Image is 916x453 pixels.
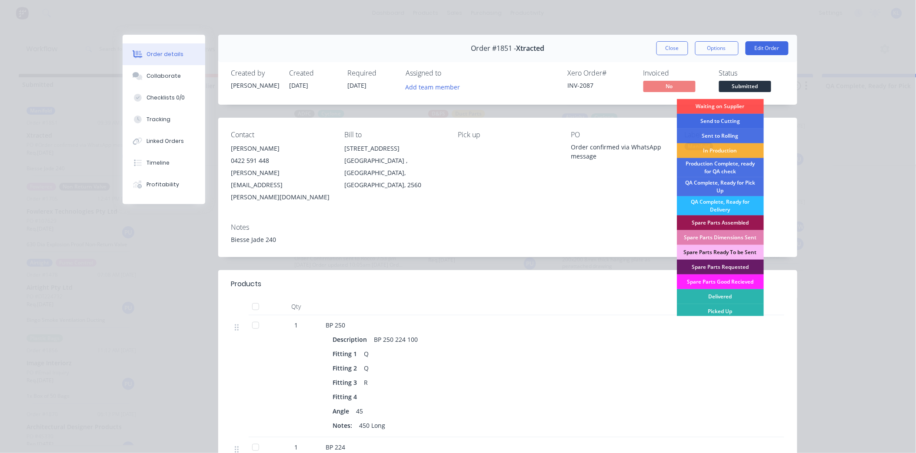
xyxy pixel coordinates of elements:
div: Checklists 0/0 [147,94,185,102]
div: Delivered [677,289,764,304]
div: Pick up [458,131,557,139]
div: Biesse Jade 240 [231,235,784,244]
div: Spare Parts Assembled [677,215,764,230]
div: Bill to [344,131,444,139]
span: No [643,81,696,92]
span: Submitted [719,81,771,92]
div: Notes: [333,419,356,432]
div: Description [333,333,371,346]
div: [PERSON_NAME]0422 591 448[PERSON_NAME][EMAIL_ADDRESS][PERSON_NAME][DOMAIN_NAME] [231,142,331,203]
div: QA Complete, Ready for Delivery [677,196,764,215]
div: Created by [231,69,279,77]
div: Collaborate [147,72,181,80]
div: Fitting 1 [333,347,361,360]
span: 1 [295,443,298,452]
button: Collaborate [123,65,205,87]
button: Tracking [123,109,205,130]
div: Tracking [147,116,170,123]
div: BP 250 224 100 [371,333,422,346]
div: Picked Up [677,304,764,319]
button: Profitability [123,174,205,195]
div: INV-2087 [568,81,633,90]
div: Send to Cutting [677,114,764,129]
button: Options [695,41,739,55]
div: 450 Long [356,419,389,432]
div: [STREET_ADDRESS] [344,142,444,155]
span: 1 [295,321,298,330]
span: Order #1851 - [471,44,516,53]
button: Add team member [401,81,465,93]
div: Sent to Rolling [677,129,764,143]
button: Checklists 0/0 [123,87,205,109]
div: Invoiced [643,69,709,77]
div: Order details [147,50,183,58]
div: Notes [231,223,784,231]
div: [PERSON_NAME] [231,142,331,155]
div: Fitting 2 [333,362,361,374]
div: Production Complete, ready for QA check [677,158,764,177]
div: [STREET_ADDRESS][GEOGRAPHIC_DATA] , [GEOGRAPHIC_DATA], [GEOGRAPHIC_DATA], 2560 [344,142,444,191]
div: R [361,376,372,389]
div: Qty [270,298,323,315]
div: Xero Order # [568,69,633,77]
div: Spare Parts Requested [677,260,764,274]
div: Fitting 4 [333,390,361,403]
div: Status [719,69,784,77]
div: Order confirmed via WhatsApp message [571,142,671,161]
button: Order details [123,43,205,65]
div: QA Complete, Ready for Pick Up [677,177,764,196]
div: [PERSON_NAME] [231,81,279,90]
button: Close [656,41,688,55]
div: Assigned to [406,69,493,77]
button: Timeline [123,152,205,174]
button: Linked Orders [123,130,205,152]
div: Spare Parts Ready To be Sent [677,245,764,260]
span: [DATE] [348,81,367,89]
div: Q [361,362,373,374]
div: 0422 591 448 [231,155,331,167]
div: Contact [231,131,331,139]
div: Spare Parts Dimensions Sent [677,230,764,245]
div: [GEOGRAPHIC_DATA] , [GEOGRAPHIC_DATA], [GEOGRAPHIC_DATA], 2560 [344,155,444,191]
span: BP 250 [326,321,346,329]
button: Edit Order [746,41,789,55]
div: Waiting on Supplier [677,99,764,114]
button: Add team member [406,81,465,93]
div: Fitting 3 [333,376,361,389]
span: Xtracted [516,44,544,53]
div: Profitability [147,181,179,188]
span: [DATE] [290,81,309,89]
div: Products [231,279,262,289]
div: Spare Parts Good Recieved [677,274,764,289]
div: 45 [353,405,367,417]
div: PO [571,131,671,139]
div: Required [348,69,396,77]
div: Angle [333,405,353,417]
div: In Production [677,143,764,158]
div: [PERSON_NAME][EMAIL_ADDRESS][PERSON_NAME][DOMAIN_NAME] [231,167,331,203]
div: Linked Orders [147,137,184,145]
div: Created [290,69,337,77]
div: Timeline [147,159,170,167]
div: Q [361,347,373,360]
button: Submitted [719,81,771,94]
span: BP 224 [326,443,346,451]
